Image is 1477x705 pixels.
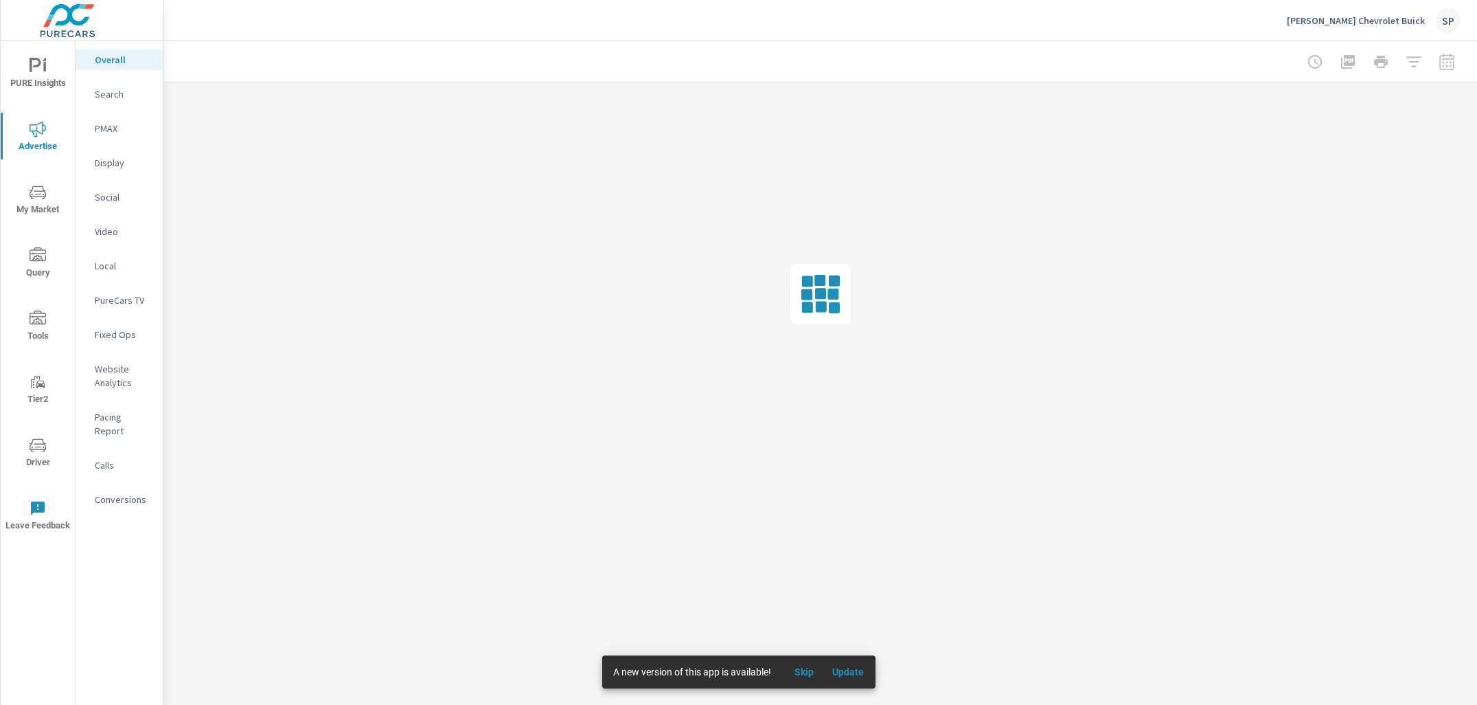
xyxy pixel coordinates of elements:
div: Search [76,84,163,104]
div: Calls [76,455,163,475]
div: Social [76,187,163,208]
div: Display [76,153,163,173]
span: Driver [5,437,71,471]
p: Local [95,259,152,273]
div: Fixed Ops [76,324,163,345]
p: Website Analytics [95,362,152,390]
div: Video [76,221,163,242]
span: Query [5,247,71,281]
span: PURE Insights [5,58,71,91]
div: Local [76,256,163,276]
div: Conversions [76,489,163,510]
div: nav menu [1,41,75,547]
div: PMAX [76,118,163,139]
span: Tools [5,311,71,344]
p: PMAX [95,122,152,135]
p: [PERSON_NAME] Chevrolet Buick [1287,14,1425,27]
div: SP [1436,8,1461,33]
button: Update [826,661,870,683]
p: Search [95,87,152,101]
p: Overall [95,53,152,67]
span: A new version of this app is available! [613,667,771,678]
p: Social [95,190,152,204]
p: Display [95,156,152,170]
p: Fixed Ops [95,328,152,342]
span: Leave Feedback [5,500,71,534]
div: Pacing Report [76,407,163,441]
span: Update [832,666,865,678]
div: Website Analytics [76,359,163,393]
div: Overall [76,49,163,70]
div: PureCars TV [76,290,163,311]
p: Video [95,225,152,238]
button: Skip [782,661,826,683]
p: PureCars TV [95,293,152,307]
span: Advertise [5,121,71,155]
span: Skip [788,666,821,678]
p: Conversions [95,493,152,506]
span: My Market [5,184,71,218]
p: Calls [95,458,152,472]
span: Tier2 [5,374,71,407]
p: Pacing Report [95,410,152,438]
